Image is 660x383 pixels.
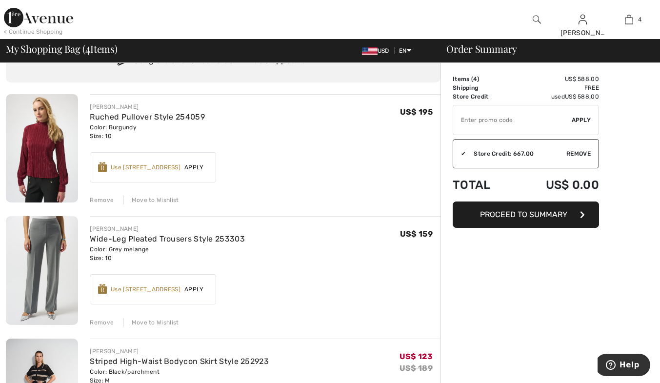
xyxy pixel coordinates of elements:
[6,94,78,202] img: Ruched Pullover Style 254059
[6,216,78,324] img: Wide-Leg Pleated Trousers Style 253303
[90,224,244,233] div: [PERSON_NAME]
[579,14,587,25] img: My Info
[123,196,179,204] div: Move to Wishlist
[90,102,204,111] div: [PERSON_NAME]
[579,15,587,24] a: Sign In
[625,14,633,25] img: My Bag
[90,245,244,262] div: Color: Grey melange Size: 10
[560,28,606,38] div: [PERSON_NAME]
[453,83,513,92] td: Shipping
[90,347,269,356] div: [PERSON_NAME]
[111,285,180,294] div: Use [STREET_ADDRESS]
[565,93,599,100] span: US$ 588.00
[473,76,477,82] span: 4
[180,285,208,294] span: Apply
[453,92,513,101] td: Store Credit
[90,123,204,141] div: Color: Burgundy Size: 10
[598,354,650,378] iframe: Opens a widget where you can find more information
[533,14,541,25] img: search the website
[400,107,433,117] span: US$ 195
[480,210,567,219] span: Proceed to Summary
[123,318,179,327] div: Move to Wishlist
[513,75,599,83] td: US$ 588.00
[513,83,599,92] td: Free
[85,41,90,54] span: 4
[513,168,599,202] td: US$ 0.00
[400,229,433,239] span: US$ 159
[453,105,572,135] input: Promo code
[466,149,566,158] div: Store Credit: 667.00
[566,149,591,158] span: Remove
[400,352,433,361] span: US$ 123
[606,14,652,25] a: 4
[572,116,591,124] span: Apply
[435,44,654,54] div: Order Summary
[90,318,114,327] div: Remove
[90,112,204,121] a: Ruched Pullover Style 254059
[453,168,513,202] td: Total
[90,234,244,243] a: Wide-Leg Pleated Trousers Style 253303
[513,92,599,101] td: used
[453,75,513,83] td: Items ( )
[6,44,118,54] span: My Shopping Bag ( Items)
[362,47,378,55] img: US Dollar
[453,202,599,228] button: Proceed to Summary
[399,47,411,54] span: EN
[4,8,73,27] img: 1ère Avenue
[90,357,269,366] a: Striped High-Waist Bodycon Skirt Style 252923
[638,15,641,24] span: 4
[400,363,433,373] s: US$ 189
[98,162,107,172] img: Reward-Logo.svg
[362,47,393,54] span: USD
[111,163,180,172] div: Use [STREET_ADDRESS]
[90,196,114,204] div: Remove
[4,27,63,36] div: < Continue Shopping
[98,284,107,294] img: Reward-Logo.svg
[180,163,208,172] span: Apply
[453,149,466,158] div: ✔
